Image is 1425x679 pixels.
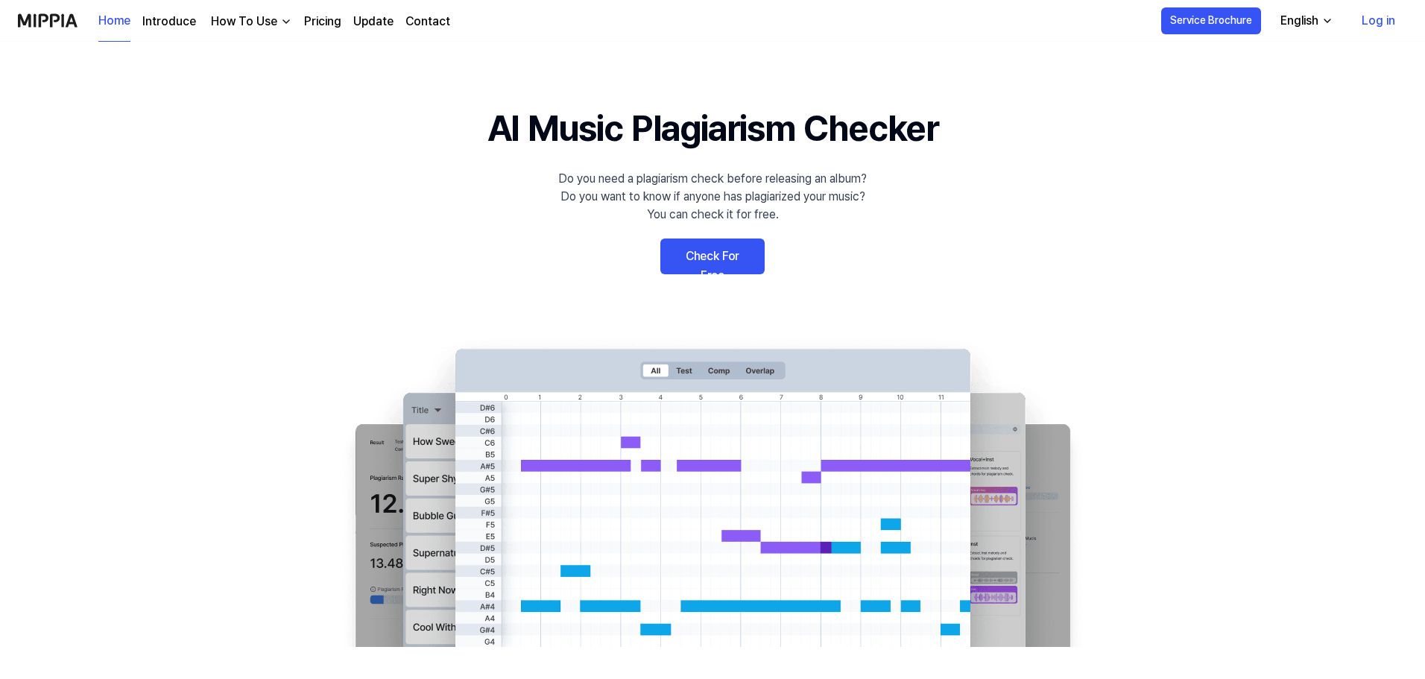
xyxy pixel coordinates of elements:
a: Pricing [304,13,341,31]
img: main Image [325,334,1100,647]
div: Do you need a plagiarism check before releasing an album? Do you want to know if anyone has plagi... [558,170,867,224]
h1: AI Music Plagiarism Checker [487,101,938,155]
a: Update [353,13,394,31]
a: Home [98,1,130,42]
a: Check For Free [660,239,765,274]
div: English [1277,12,1321,30]
img: down [280,16,292,28]
button: Service Brochure [1161,7,1261,34]
a: Contact [405,13,450,31]
button: How To Use [208,13,292,31]
a: Introduce [142,13,196,31]
button: English [1268,6,1342,36]
div: How To Use [208,13,280,31]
